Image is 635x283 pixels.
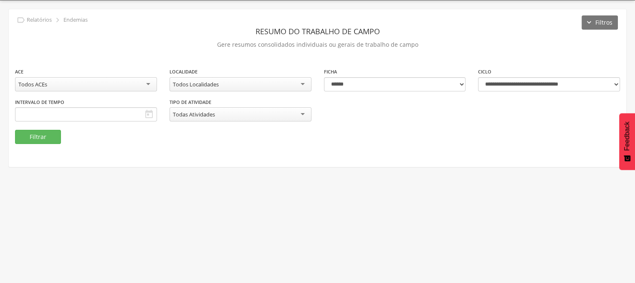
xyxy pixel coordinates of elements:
[53,15,62,25] i: 
[173,81,219,88] div: Todos Localidades
[18,81,47,88] div: Todos ACEs
[324,68,337,75] label: Ficha
[582,15,618,30] button: Filtros
[63,17,88,23] p: Endemias
[623,121,631,151] span: Feedback
[15,130,61,144] button: Filtrar
[16,15,25,25] i: 
[478,68,491,75] label: Ciclo
[173,111,215,118] div: Todas Atividades
[27,17,52,23] p: Relatórios
[619,113,635,170] button: Feedback - Mostrar pesquisa
[170,68,197,75] label: Localidade
[170,99,211,106] label: Tipo de Atividade
[15,99,64,106] label: Intervalo de Tempo
[15,24,620,39] header: Resumo do Trabalho de Campo
[144,109,154,119] i: 
[15,68,23,75] label: ACE
[15,39,620,51] p: Gere resumos consolidados individuais ou gerais de trabalho de campo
